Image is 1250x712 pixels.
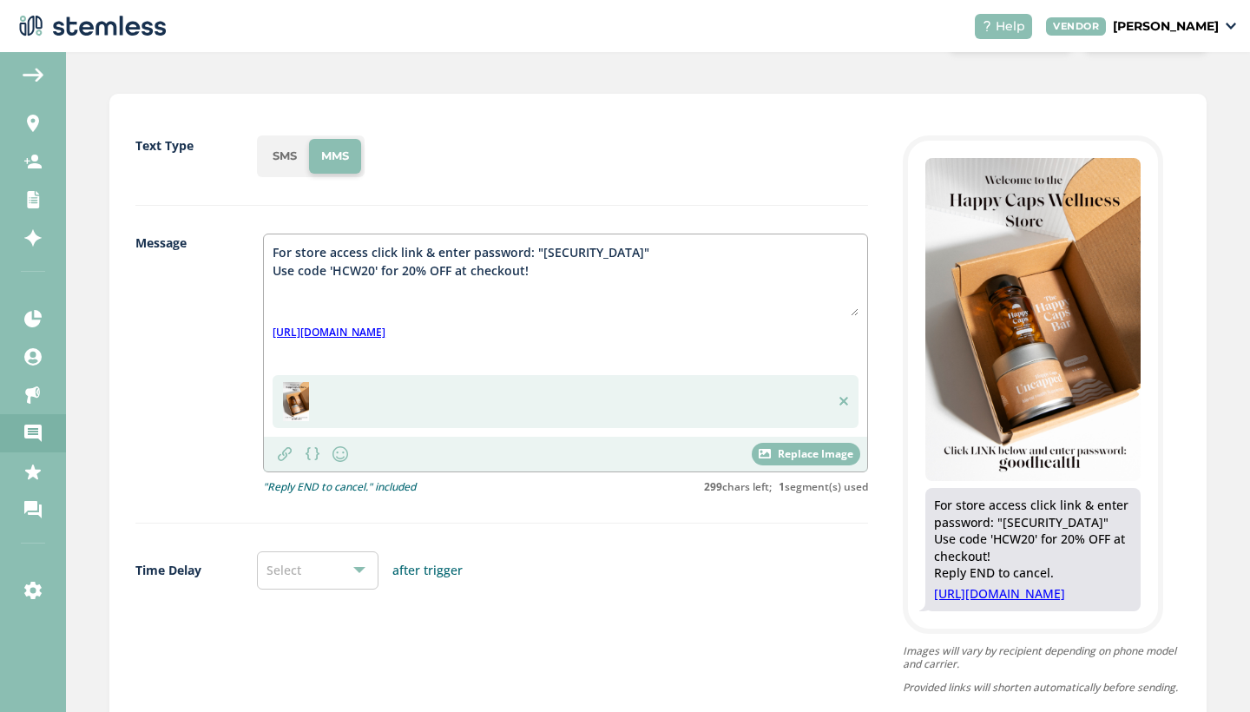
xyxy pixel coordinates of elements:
img: icon-arrow-back-accent-c549486e.svg [23,68,43,82]
img: icon-brackets-fa390dc5.svg [306,447,319,459]
p: [PERSON_NAME] [1113,17,1219,36]
strong: 1 [779,479,785,494]
label: Text Type [135,136,194,155]
p: Provided links will shorten automatically before sending. [903,681,1181,694]
img: logo-dark-0685b13c.svg [14,9,167,43]
div: For store access click link & enter password: "[SECURITY_DATA]" Use code 'HCW20' for 20% OFF at c... [934,497,1132,582]
label: Time Delay [135,561,201,579]
li: SMS [260,139,309,174]
p: "Reply END to cancel." included [263,479,416,495]
img: nl61F5wIYejsHULcooKABdxvbMQ5DBWuBJPx9nxT.jpg [925,158,1141,481]
span: Replace Image [778,446,853,462]
p: Images will vary by recipient depending on phone model and carrier. [903,644,1181,670]
label: Message [135,234,228,495]
span: Select [266,562,301,578]
iframe: Chat Widget [1163,629,1250,712]
li: MMS [309,139,361,174]
span: Help [996,17,1025,36]
label: chars left; [704,479,772,495]
div: VENDOR [1046,17,1106,36]
img: icon-image-white-304da26c.svg [759,449,771,458]
label: segment(s) used [779,479,868,495]
strong: 299 [704,479,722,494]
label: after trigger [392,561,463,579]
a: [URL][DOMAIN_NAME] [934,585,1132,603]
img: icon-smiley-d6edb5a7.svg [330,444,351,465]
img: icon-help-white-03924b79.svg [982,21,992,31]
a: [URL][DOMAIN_NAME] [273,325,385,340]
img: icon_down-arrow-small-66adaf34.svg [1226,23,1236,30]
img: icon-close-grey-5d0e49a8.svg [839,397,848,405]
img: nl61F5wIYejsHULcooKABdxvbMQ5DBWuBJPx9nxT.jpg [283,382,309,421]
img: icon-link-1edcda58.svg [278,447,292,461]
